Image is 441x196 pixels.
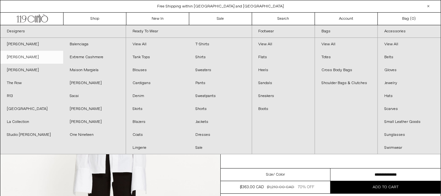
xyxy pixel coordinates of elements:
[378,115,441,128] a: Small Leather Goods
[378,64,441,77] a: Gloves
[189,90,252,103] a: Sweatpants
[252,90,315,103] a: Sneakers
[189,13,252,25] a: Sale
[0,64,63,77] a: [PERSON_NAME]
[189,64,252,77] a: Sweaters
[373,185,399,190] span: Add to cart
[298,184,314,190] div: 70% OFF
[378,38,441,51] a: View All
[378,90,441,103] a: Hats
[0,128,63,141] a: Studio [PERSON_NAME]
[157,4,284,9] a: Free Shipping within [GEOGRAPHIC_DATA] and [GEOGRAPHIC_DATA]
[252,64,315,77] a: Heels
[266,172,273,178] span: Size
[378,128,441,141] a: Sunglasses
[126,128,189,141] a: Coats
[126,77,189,90] a: Cardigans
[378,77,441,90] a: Jewelry
[189,77,252,90] a: Pants
[63,77,126,90] a: [PERSON_NAME]
[126,64,189,77] a: Blouses
[412,16,416,22] span: )
[126,115,189,128] a: Blazers
[189,141,252,154] a: Sale
[252,25,315,38] a: Footwear
[64,13,126,25] a: Shop
[189,115,252,128] a: Jackets
[189,103,252,115] a: Shorts
[63,115,126,128] a: [PERSON_NAME]
[126,51,189,64] a: Tank Tops
[252,103,315,115] a: Boots
[63,103,126,115] a: [PERSON_NAME]
[378,103,441,115] a: Scarves
[412,16,414,21] span: 0
[267,184,294,190] div: $1,210.00 CAD
[331,181,441,193] button: Add to cart
[0,51,63,64] a: [PERSON_NAME]
[252,13,315,25] a: Search
[63,64,126,77] a: Maison Margiela
[126,13,189,25] a: New In
[378,141,441,154] a: Swimwear
[126,90,189,103] a: Denim
[378,13,441,25] a: Bag ()
[63,90,126,103] a: Sacai
[315,38,377,51] a: View All
[0,38,63,51] a: [PERSON_NAME]
[315,13,378,25] a: Account
[315,64,377,77] a: Cross Body Bags
[315,51,377,64] a: Totes
[126,38,189,51] a: View All
[240,184,264,190] div: $363.00 CAD
[0,25,126,38] a: Designers
[189,51,252,64] a: Shirts
[126,141,189,154] a: Lingerie
[0,115,63,128] a: La Collection
[126,103,189,115] a: Skirts
[273,172,285,178] span: / Color
[189,128,252,141] a: Dresses
[126,25,251,38] a: Ready To Wear
[378,51,441,64] a: Belts
[315,77,377,90] a: Shoulder Bags & Clutches
[63,51,126,64] a: Extreme Cashmere
[63,128,126,141] a: One Nineteen
[252,51,315,64] a: Flats
[0,77,63,90] a: The Row
[378,25,441,38] a: Accessories
[189,38,252,51] a: T-Shirts
[315,25,377,38] a: Bags
[63,38,126,51] a: Balenciaga
[0,90,63,103] a: R13
[0,103,63,115] a: [GEOGRAPHIC_DATA]
[252,38,315,51] a: View All
[252,77,315,90] a: Sandals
